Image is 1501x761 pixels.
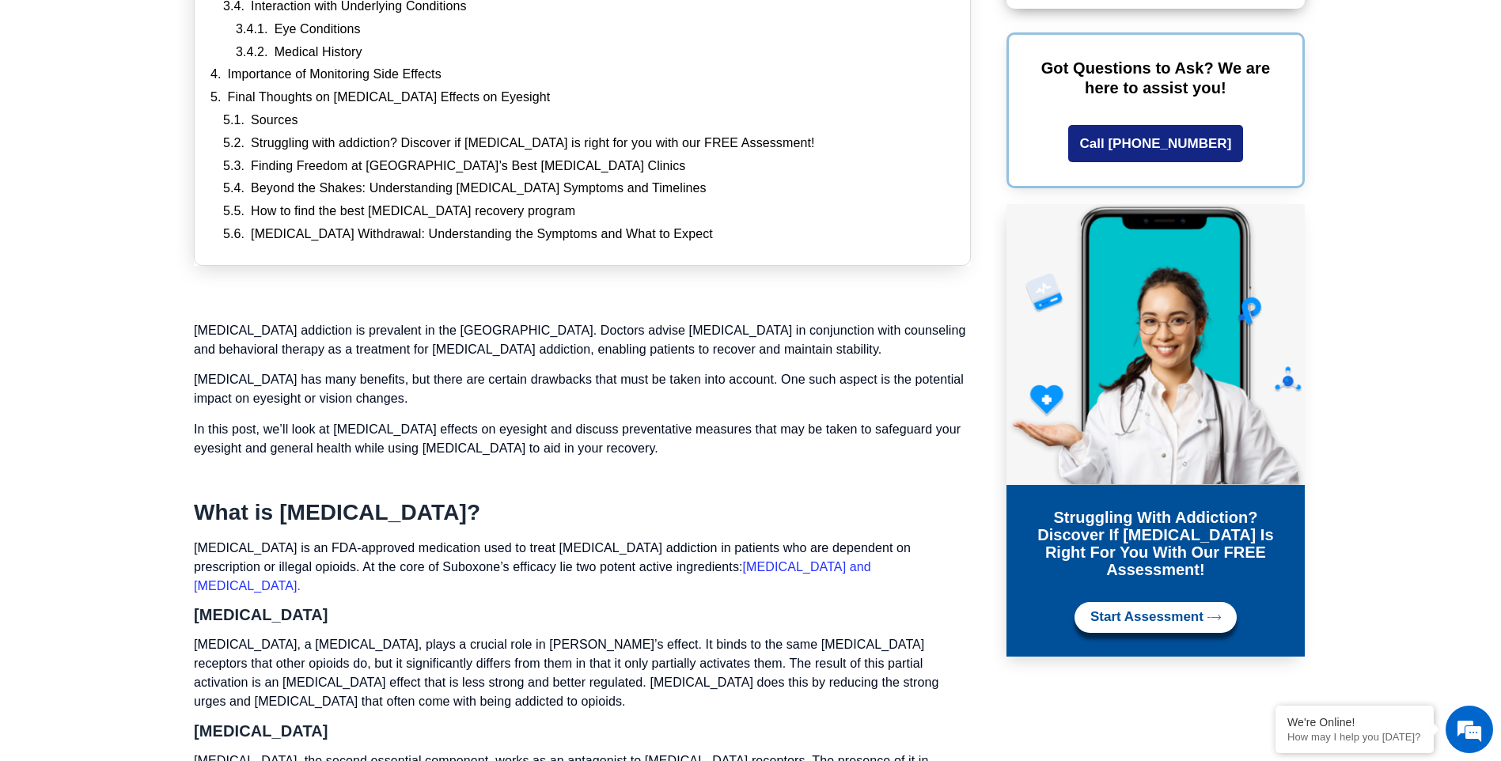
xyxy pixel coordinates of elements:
[92,199,218,359] span: We're online!
[1090,610,1203,625] span: Start Assessment
[251,226,713,243] a: [MEDICAL_DATA] Withdrawal: Understanding the Symptoms and What to Expect
[1068,125,1244,162] a: Call [PHONE_NUMBER]
[251,158,685,175] a: Finding Freedom at [GEOGRAPHIC_DATA]’s Best [MEDICAL_DATA] Clinics
[194,370,971,408] p: [MEDICAL_DATA] has many benefits, but there are certain drawbacks that must be taken into account...
[1018,509,1293,578] h3: Struggling with addiction? Discover if [MEDICAL_DATA] is right for you with our FREE Assessment!
[251,180,707,197] a: Beyond the Shakes: Understanding [MEDICAL_DATA] Symptoms and Timelines
[260,8,298,46] div: Minimize live chat window
[1080,137,1232,150] span: Call [PHONE_NUMBER]
[228,66,442,83] a: Importance of Monitoring Side Effects
[275,44,362,61] a: Medical History
[251,203,575,220] a: How to find the best [MEDICAL_DATA] recovery program
[194,560,871,593] a: [MEDICAL_DATA] and [MEDICAL_DATA].
[1287,731,1422,743] p: How may I help you today?
[106,83,290,104] div: Chat with us now
[1287,716,1422,729] div: We're Online!
[17,81,41,105] div: Navigation go back
[194,420,971,458] p: In this post, we’ll look at [MEDICAL_DATA] effects on eyesight and discuss preventative measures ...
[194,607,971,623] h3: [MEDICAL_DATA]
[194,635,971,711] p: [MEDICAL_DATA], a [MEDICAL_DATA], plays a crucial role in [PERSON_NAME]’s effect. It binds to the...
[275,21,361,38] a: Eye Conditions
[194,321,971,359] p: [MEDICAL_DATA] addiction is prevalent in the [GEOGRAPHIC_DATA]. Doctors advise [MEDICAL_DATA] in ...
[8,432,301,487] textarea: Type your message and hit 'Enter'
[1075,602,1237,633] a: Start Assessment
[194,539,971,596] p: [MEDICAL_DATA] is an FDA-approved medication used to treat [MEDICAL_DATA] addiction in patients w...
[251,112,298,129] a: Sources
[228,89,551,106] a: Final Thoughts on [MEDICAL_DATA] Effects on Eyesight
[194,499,971,526] h2: What is [MEDICAL_DATA]?
[194,723,971,739] h3: [MEDICAL_DATA]
[1006,204,1305,485] img: Online Suboxone Treatment - Opioid Addiction Treatment using phone
[1033,59,1279,98] p: Got Questions to Ask? We are here to assist you!
[251,135,814,152] a: Struggling with addiction? Discover if [MEDICAL_DATA] is right for you with our FREE Assessment!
